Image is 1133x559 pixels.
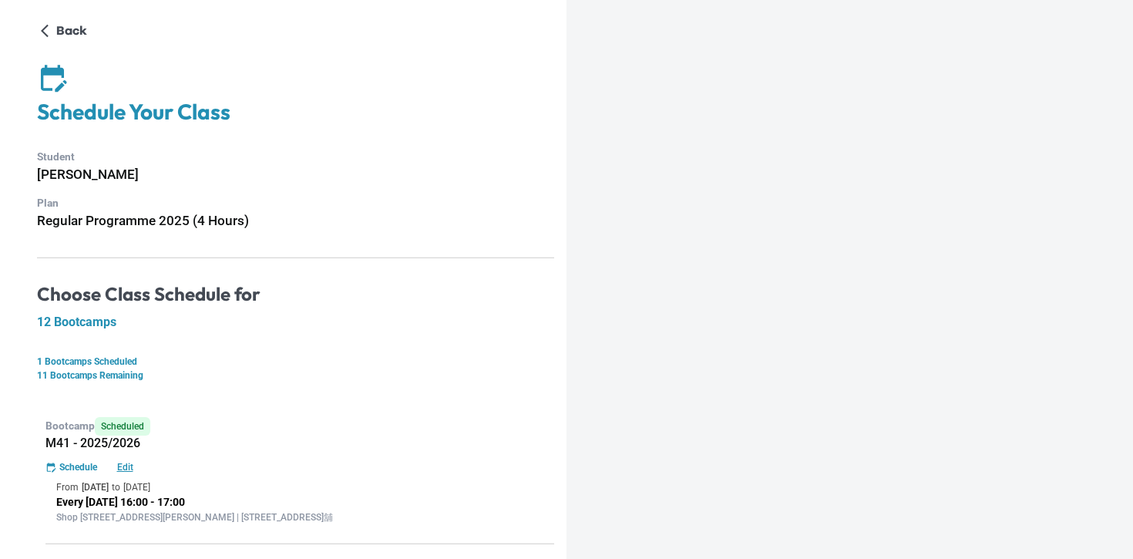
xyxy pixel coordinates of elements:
[37,283,554,306] h4: Choose Class Schedule for
[56,480,79,494] p: From
[37,355,554,369] p: 1 Bootcamps Scheduled
[56,510,543,524] p: Shop [STREET_ADDRESS][PERSON_NAME] | [STREET_ADDRESS]舖
[37,210,554,231] h6: Regular Programme 2025 (4 Hours)
[56,22,87,40] p: Back
[56,494,543,510] p: Every [DATE] 16:00 - 17:00
[112,480,120,494] p: to
[82,480,109,494] p: [DATE]
[37,19,93,43] button: Back
[45,417,554,436] p: Bootcamp
[95,417,150,436] span: Scheduled
[100,460,150,474] button: Edit
[37,315,554,330] h5: 12 Bootcamps
[45,436,554,451] h5: M41 - 2025/2026
[37,195,554,211] p: Plan
[59,460,97,474] p: Schedule
[37,149,554,165] p: Student
[37,369,554,382] p: 11 Bootcamps Remaining
[37,99,554,126] h4: Schedule Your Class
[37,164,554,185] h6: [PERSON_NAME]
[123,480,150,494] p: [DATE]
